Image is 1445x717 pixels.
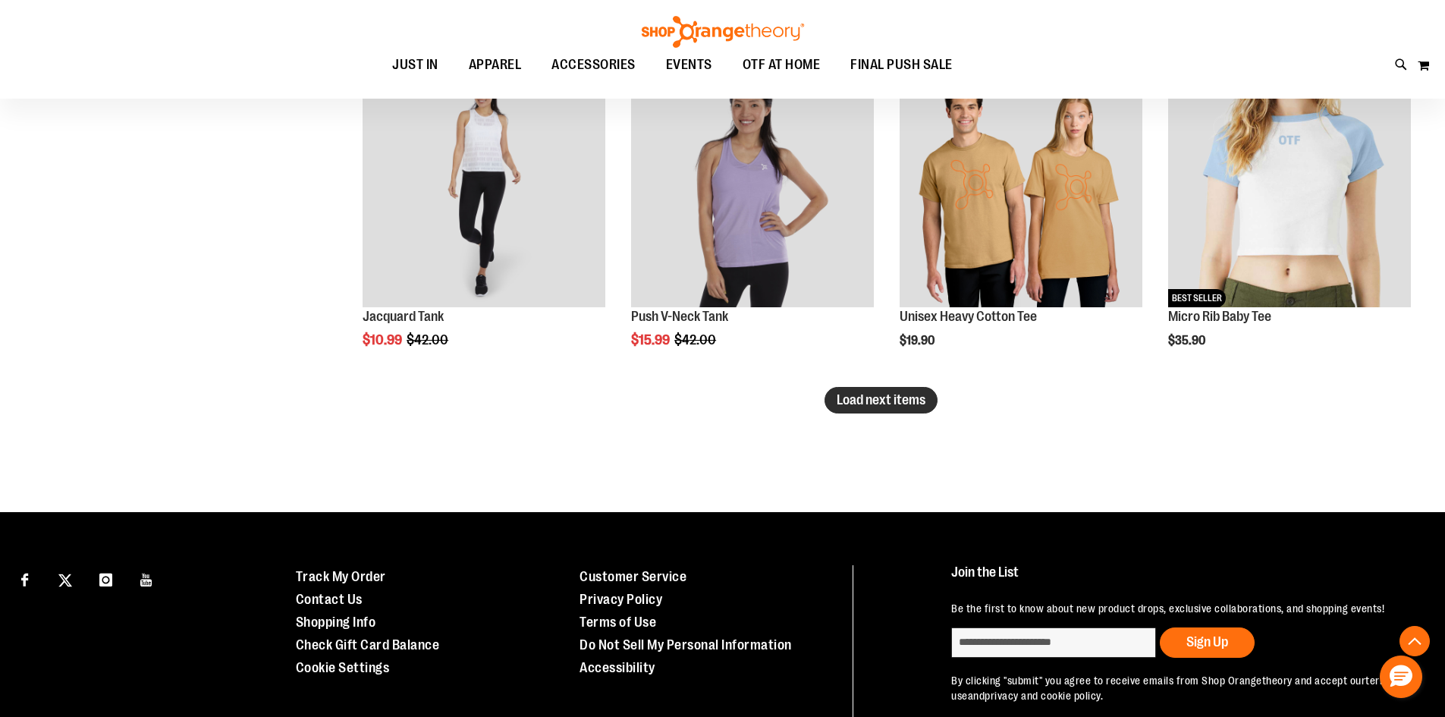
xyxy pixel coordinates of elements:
div: product [1161,58,1418,387]
a: Product image for Push V-Neck TankSALE [631,65,874,310]
span: Load next items [837,392,925,407]
span: $10.99 [363,332,404,347]
a: ACCESSORIES [536,48,651,83]
span: BEST SELLER [1168,289,1226,307]
a: Visit our Facebook page [11,565,38,592]
a: Unisex Heavy Cotton TeeNEW [900,65,1142,310]
p: Be the first to know about new product drops, exclusive collaborations, and shopping events! [951,601,1410,616]
a: Micro Rib Baby TeeNEWBEST SELLER [1168,65,1411,310]
span: $19.90 [900,334,937,347]
img: Twitter [58,574,72,587]
span: EVENTS [666,48,712,82]
div: product [355,58,613,387]
a: Contact Us [296,592,363,607]
span: JUST IN [392,48,438,82]
a: EVENTS [651,48,727,83]
img: Micro Rib Baby Tee [1168,65,1411,308]
a: Visit our X page [52,565,79,592]
a: APPAREL [454,48,537,82]
span: $35.90 [1168,334,1208,347]
a: Do Not Sell My Personal Information [580,637,792,653]
a: Jacquard Tank [363,309,444,324]
span: APPAREL [469,48,522,82]
img: Front view of Jacquard Tank [363,65,605,308]
img: Shop Orangetheory [639,16,806,48]
div: product [624,58,881,387]
a: terms of use [951,675,1406,702]
a: OTF AT HOME [727,48,836,83]
a: FINAL PUSH SALE [835,48,968,83]
a: Push V-Neck Tank [631,309,728,324]
a: Privacy Policy [580,592,662,607]
span: FINAL PUSH SALE [850,48,953,82]
span: $42.00 [674,332,718,347]
a: Shopping Info [296,615,376,630]
img: Unisex Heavy Cotton Tee [900,65,1142,308]
a: Visit our Youtube page [134,565,160,592]
input: enter email [951,627,1156,658]
button: Sign Up [1160,627,1255,658]
a: Track My Order [296,569,386,584]
h4: Join the List [951,565,1410,593]
a: Unisex Heavy Cotton Tee [900,309,1037,324]
a: Micro Rib Baby Tee [1168,309,1271,324]
div: product [892,58,1150,387]
a: JUST IN [377,48,454,83]
a: Visit our Instagram page [93,565,119,592]
a: Accessibility [580,660,655,675]
p: By clicking "submit" you agree to receive emails from Shop Orangetheory and accept our and [951,673,1410,703]
span: $15.99 [631,332,672,347]
a: Cookie Settings [296,660,390,675]
a: Customer Service [580,569,686,584]
span: OTF AT HOME [743,48,821,82]
span: Sign Up [1186,634,1228,649]
span: ACCESSORIES [551,48,636,82]
span: $42.00 [407,332,451,347]
a: Terms of Use [580,615,656,630]
button: Load next items [825,387,938,414]
a: Check Gift Card Balance [296,637,440,653]
a: Front view of Jacquard TankSALE [363,65,605,310]
button: Hello, have a question? Let’s chat. [1380,656,1422,698]
img: Product image for Push V-Neck Tank [631,65,874,308]
a: privacy and cookie policy. [985,690,1103,702]
button: Back To Top [1399,626,1430,656]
